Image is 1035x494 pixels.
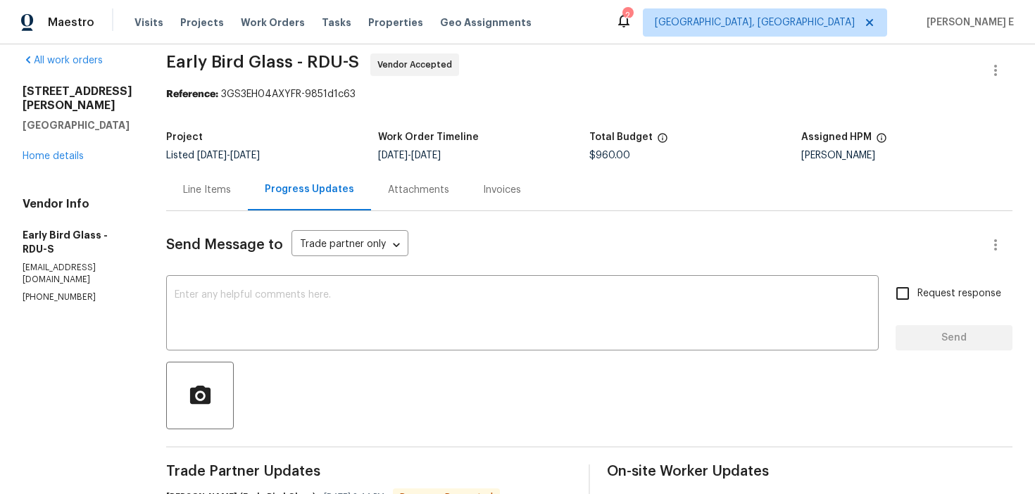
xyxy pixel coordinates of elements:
[388,183,449,197] div: Attachments
[589,151,630,160] span: $960.00
[23,197,132,211] h4: Vendor Info
[166,89,218,99] b: Reference:
[917,286,1001,301] span: Request response
[657,132,668,151] span: The total cost of line items that have been proposed by Opendoor. This sum includes line items th...
[801,151,1013,160] div: [PERSON_NAME]
[241,15,305,30] span: Work Orders
[655,15,855,30] span: [GEOGRAPHIC_DATA], [GEOGRAPHIC_DATA]
[876,132,887,151] span: The hpm assigned to this work order.
[166,87,1012,101] div: 3GS3EH04AXYFR-9851d1c63
[166,151,260,160] span: Listed
[411,151,441,160] span: [DATE]
[23,56,103,65] a: All work orders
[801,132,872,142] h5: Assigned HPM
[134,15,163,30] span: Visits
[166,53,359,70] span: Early Bird Glass - RDU-S
[607,464,1012,479] span: On-site Worker Updates
[48,15,94,30] span: Maestro
[322,18,351,27] span: Tasks
[166,464,572,479] span: Trade Partner Updates
[230,151,260,160] span: [DATE]
[589,132,653,142] h5: Total Budget
[378,151,408,160] span: [DATE]
[166,238,283,252] span: Send Message to
[265,182,354,196] div: Progress Updates
[183,183,231,197] div: Line Items
[180,15,224,30] span: Projects
[166,132,203,142] h5: Project
[377,58,458,72] span: Vendor Accepted
[291,234,408,257] div: Trade partner only
[368,15,423,30] span: Properties
[23,262,132,286] p: [EMAIL_ADDRESS][DOMAIN_NAME]
[378,151,441,160] span: -
[483,183,521,197] div: Invoices
[622,8,632,23] div: 2
[23,84,132,113] h2: [STREET_ADDRESS][PERSON_NAME]
[197,151,227,160] span: [DATE]
[197,151,260,160] span: -
[23,291,132,303] p: [PHONE_NUMBER]
[440,15,532,30] span: Geo Assignments
[921,15,1014,30] span: [PERSON_NAME] E
[23,228,132,256] h5: Early Bird Glass - RDU-S
[378,132,479,142] h5: Work Order Timeline
[23,151,84,161] a: Home details
[23,118,132,132] h5: [GEOGRAPHIC_DATA]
